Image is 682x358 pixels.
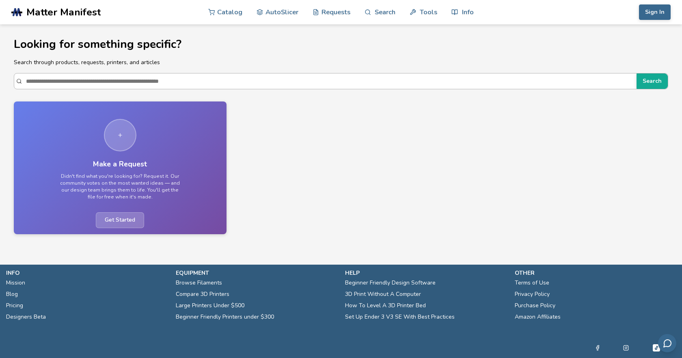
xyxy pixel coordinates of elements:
[14,58,669,67] p: Search through products, requests, printers, and articles
[637,73,668,89] button: Search
[14,101,227,234] a: Make a RequestDidn't find what you're looking for? Request it. Our community votes on the most wa...
[658,334,676,352] button: Send feedback via email
[345,277,436,289] a: Beginner Friendly Design Software
[6,269,168,277] p: info
[176,277,222,289] a: Browse Filaments
[623,343,629,353] a: Instagram
[6,289,18,300] a: Blog
[26,6,101,18] span: Matter Manifest
[345,289,421,300] a: 3D Print Without A Computer
[59,173,181,201] p: Didn't find what you're looking for? Request it. Our community votes on the most wanted ideas — a...
[345,269,507,277] p: help
[515,300,555,311] a: Purchase Policy
[345,311,455,323] a: Set Up Ender 3 V3 SE With Best Practices
[515,277,549,289] a: Terms of Use
[652,343,661,353] a: Tiktok
[93,160,147,168] h3: Make a Request
[345,300,426,311] a: How To Level A 3D Printer Bed
[639,4,671,20] button: Sign In
[6,277,25,289] a: Mission
[6,300,23,311] a: Pricing
[6,311,46,323] a: Designers Beta
[595,343,600,353] a: Facebook
[176,289,229,300] a: Compare 3D Printers
[14,38,669,51] h1: Looking for something specific?
[515,289,550,300] a: Privacy Policy
[96,212,144,228] span: Get Started
[515,269,676,277] p: other
[515,311,561,323] a: Amazon Affiliates
[176,269,337,277] p: equipment
[176,300,244,311] a: Large Printers Under $500
[26,74,633,88] input: Search
[176,311,274,323] a: Beginner Friendly Printers under $300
